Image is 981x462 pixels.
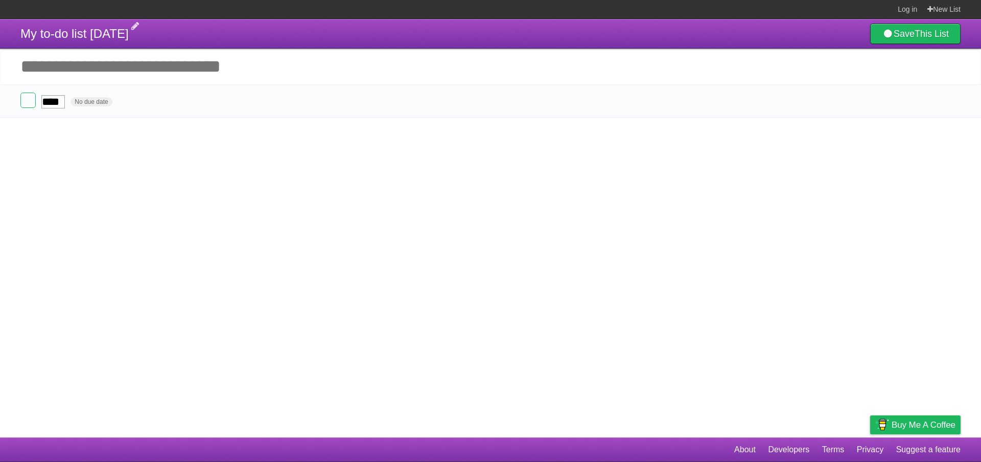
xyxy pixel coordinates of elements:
a: Buy me a coffee [870,415,961,434]
span: Buy me a coffee [892,416,955,434]
a: About [734,440,756,459]
a: Privacy [857,440,883,459]
b: This List [915,29,949,39]
span: No due date [71,97,112,106]
label: Done [20,93,36,108]
img: Buy me a coffee [875,416,889,433]
a: SaveThis List [870,24,961,44]
span: My to-do list [DATE] [20,27,129,40]
a: Developers [768,440,809,459]
a: Suggest a feature [896,440,961,459]
a: Terms [822,440,845,459]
